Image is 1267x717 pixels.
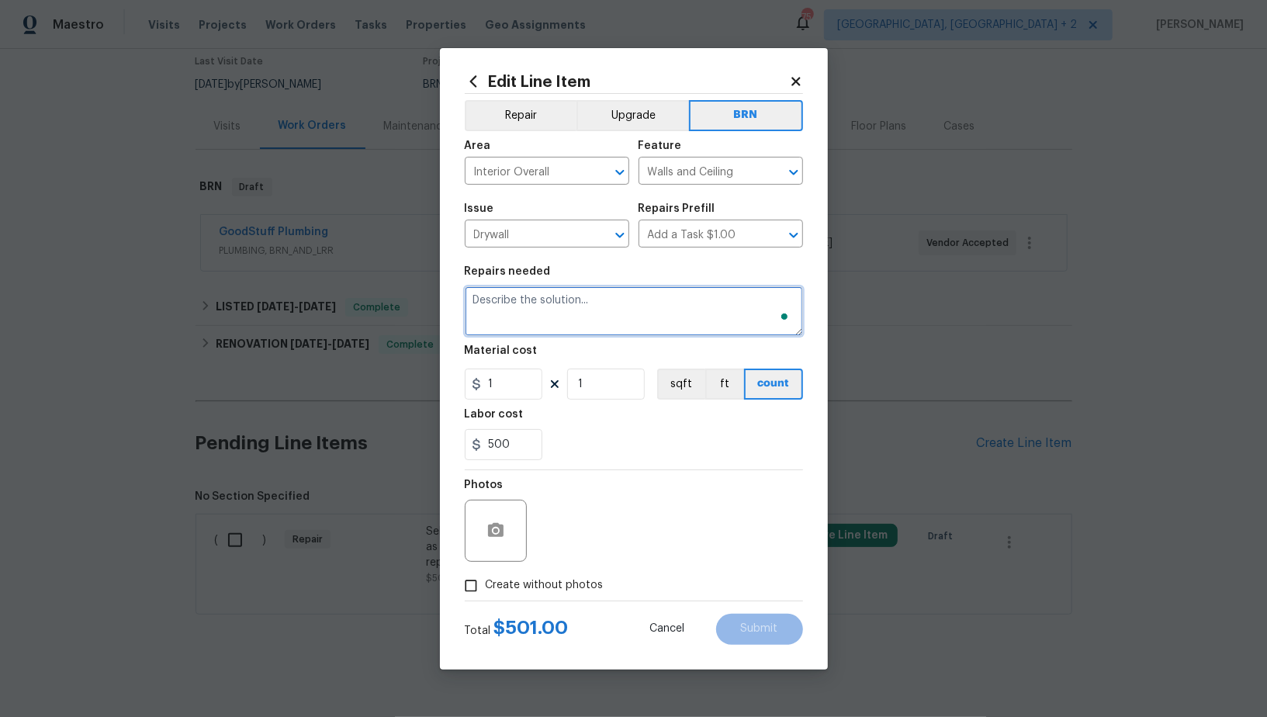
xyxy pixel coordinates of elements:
[609,161,631,183] button: Open
[465,409,524,420] h5: Labor cost
[741,623,778,635] span: Submit
[465,620,569,639] div: Total
[465,266,551,277] h5: Repairs needed
[744,369,803,400] button: count
[650,623,685,635] span: Cancel
[465,203,494,214] h5: Issue
[494,618,569,637] span: $ 501.00
[783,224,805,246] button: Open
[705,369,744,400] button: ft
[609,224,631,246] button: Open
[639,140,682,151] h5: Feature
[625,614,710,645] button: Cancel
[783,161,805,183] button: Open
[639,203,715,214] h5: Repairs Prefill
[716,614,803,645] button: Submit
[465,480,504,490] h5: Photos
[465,140,491,151] h5: Area
[465,73,789,90] h2: Edit Line Item
[465,286,803,336] textarea: To enrich screen reader interactions, please activate Accessibility in Grammarly extension settings
[657,369,705,400] button: sqft
[576,100,689,131] button: Upgrade
[689,100,803,131] button: BRN
[465,345,538,356] h5: Material cost
[486,577,604,594] span: Create without photos
[465,100,577,131] button: Repair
